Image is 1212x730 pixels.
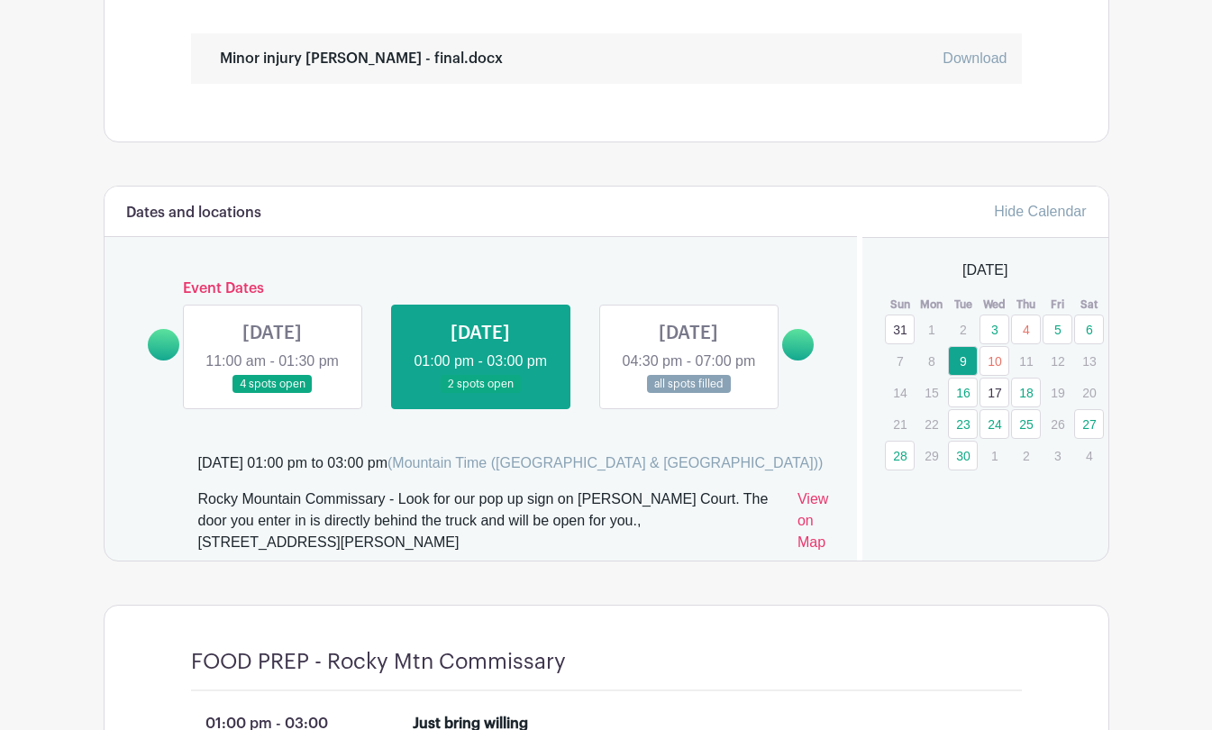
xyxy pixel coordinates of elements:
[979,296,1010,314] th: Wed
[1043,315,1072,344] a: 5
[1011,378,1041,407] a: 18
[948,441,978,470] a: 30
[198,452,824,474] div: [DATE] 01:00 pm to 03:00 pm
[885,315,915,344] a: 31
[994,204,1086,219] a: Hide Calendar
[885,379,915,406] p: 14
[1043,410,1072,438] p: 26
[1074,315,1104,344] a: 6
[1011,347,1041,375] p: 11
[1074,409,1104,439] a: 27
[1043,442,1072,470] p: 3
[1074,347,1104,375] p: 13
[980,346,1009,376] a: 10
[1074,379,1104,406] p: 20
[1042,296,1073,314] th: Fri
[191,649,566,675] h4: FOOD PREP - Rocky Mtn Commissary
[1043,347,1072,375] p: 12
[1010,296,1042,314] th: Thu
[916,379,946,406] p: 15
[916,347,946,375] p: 8
[797,488,835,561] a: View on Map
[943,50,1007,66] a: Download
[962,260,1007,281] span: [DATE]
[980,315,1009,344] a: 3
[1011,315,1041,344] a: 4
[1043,379,1072,406] p: 19
[916,410,946,438] p: 22
[948,378,978,407] a: 16
[948,409,978,439] a: 23
[1011,442,1041,470] p: 2
[126,205,261,222] h6: Dates and locations
[885,441,915,470] a: 28
[885,410,915,438] p: 21
[916,296,947,314] th: Mon
[387,455,823,470] span: (Mountain Time ([GEOGRAPHIC_DATA] & [GEOGRAPHIC_DATA]))
[948,346,978,376] a: 9
[916,315,946,343] p: 1
[916,442,946,470] p: 29
[1011,409,1041,439] a: 25
[980,378,1009,407] a: 17
[198,488,783,561] div: Rocky Mountain Commissary - Look for our pop up sign on [PERSON_NAME] Court. The door you enter i...
[948,315,978,343] p: 2
[179,280,783,297] h6: Event Dates
[980,442,1009,470] p: 1
[884,296,916,314] th: Sun
[885,347,915,375] p: 7
[205,48,503,69] div: Minor injury [PERSON_NAME] - final.docx
[980,409,1009,439] a: 24
[1073,296,1105,314] th: Sat
[947,296,979,314] th: Tue
[1074,442,1104,470] p: 4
